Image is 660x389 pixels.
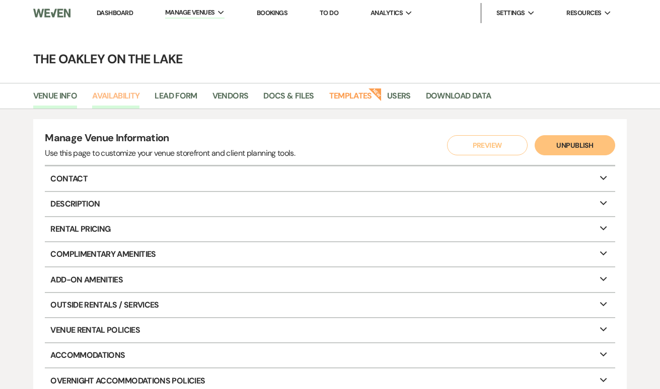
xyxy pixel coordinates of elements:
p: Description [45,192,615,216]
a: Dashboard [97,9,133,17]
span: Analytics [371,8,403,18]
a: Vendors [212,89,249,109]
a: Docs & Files [263,89,314,109]
div: Use this page to customize your venue storefront and client planning tools. [45,147,295,159]
span: Resources [566,8,601,18]
p: Rental Pricing [45,217,615,241]
a: Templates [329,89,372,109]
a: Download Data [426,89,491,109]
button: Preview [447,135,528,155]
a: Venue Info [33,89,78,109]
p: Contact [45,166,615,190]
img: Weven Logo [33,3,71,24]
p: Outside Rentals / Services [45,293,615,317]
p: Venue Rental Policies [45,318,615,342]
p: Complimentary Amenities [45,242,615,266]
p: Add-On Amenities [45,267,615,291]
a: Bookings [257,9,288,17]
strong: New [368,87,382,101]
h4: Manage Venue Information [45,131,295,147]
a: Lead Form [155,89,197,109]
button: Unpublish [535,135,615,155]
span: Manage Venues [165,8,215,18]
a: Availability [92,89,139,109]
a: To Do [320,9,338,17]
a: Users [387,89,411,109]
p: Accommodations [45,343,615,367]
a: Preview [445,135,525,155]
span: Settings [496,8,525,18]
